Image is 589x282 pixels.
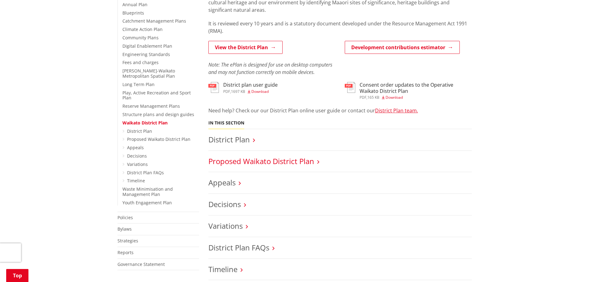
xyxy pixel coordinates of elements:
a: Fees and charges [122,59,159,65]
h3: District plan user guide [223,82,278,88]
a: Youth Engagement Plan [122,200,172,206]
em: Note: The ePlan is designed for use on desktop computers and may not function correctly on mobile... [208,61,332,76]
a: Top [6,269,28,282]
img: document-pdf.svg [208,82,219,93]
a: Timeline [208,264,237,274]
h3: Consent order updates to the Operative Waikato District Plan [360,82,472,94]
a: Waikato District Plan [122,120,168,126]
a: District plan user guide pdf,1697 KB Download [208,82,278,93]
a: [PERSON_NAME]-Waikato Metropolitan Spatial Plan [122,68,175,79]
a: District Plan [208,134,250,145]
a: Consent order updates to the Operative Waikato District Plan pdf,165 KB Download [345,82,472,99]
a: Decisions [208,199,241,209]
a: Proposed Waikato District Plan [208,156,314,166]
a: Catchment Management Plans [122,18,186,24]
a: Waste Minimisation and Management Plan [122,186,173,197]
a: Bylaws [117,226,132,232]
a: Decisions [127,153,147,159]
a: District Plan [127,128,152,134]
a: Play, Active Recreation and Sport Plan [122,90,191,101]
p: It is reviewed every 10 years and is a statutory document developed under the Resource Management... [208,20,472,35]
iframe: Messenger Launcher [561,256,583,278]
a: Digital Enablement Plan [122,43,172,49]
img: document-pdf.svg [345,82,355,93]
a: Climate Action Plan [122,26,163,32]
span: pdf [223,89,230,94]
a: Appeals [208,177,236,188]
span: pdf [360,95,366,100]
a: District Plan FAQs [208,242,269,253]
span: Download [251,89,269,94]
h5: In this section [208,120,244,126]
a: Structure plans and design guides [122,111,194,117]
a: Long Term Plan [122,81,155,87]
span: Download [386,95,403,100]
a: Proposed Waikato District Plan [127,136,190,142]
a: Blueprints [122,10,144,16]
p: Need help? Check our our District Plan online user guide or contact our [208,107,472,114]
a: Timeline [127,178,145,184]
a: District Plan team. [375,107,418,114]
div: , [360,96,472,99]
a: Appeals [127,145,144,150]
a: Engineering Standards [122,51,170,57]
a: View the District Plan [208,41,283,54]
div: , [223,90,278,93]
a: Strategies [117,238,138,244]
a: Variations [208,221,243,231]
a: District Plan FAQs [127,170,164,176]
a: Policies [117,215,133,220]
a: Variations [127,161,148,167]
span: 1697 KB [231,89,245,94]
span: 165 KB [367,95,379,100]
a: Community Plans [122,35,159,41]
a: Annual Plan [122,2,147,7]
a: Reserve Management Plans [122,103,180,109]
a: Development contributions estimator [345,41,460,54]
a: Governance Statement [117,261,165,267]
a: Reports [117,249,134,255]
